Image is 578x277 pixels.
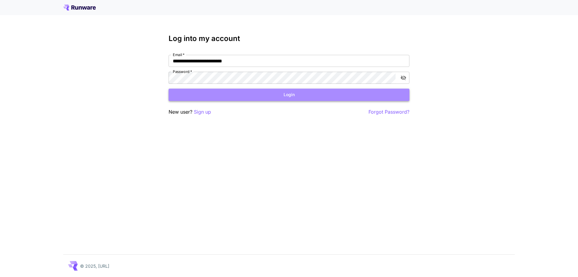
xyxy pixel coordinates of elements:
[194,108,211,116] button: Sign up
[173,52,185,57] label: Email
[169,108,211,116] p: New user?
[398,72,409,83] button: toggle password visibility
[169,34,409,43] h3: Log into my account
[368,108,409,116] button: Forgot Password?
[173,69,192,74] label: Password
[80,263,109,269] p: © 2025, [URL]
[169,89,409,101] button: Login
